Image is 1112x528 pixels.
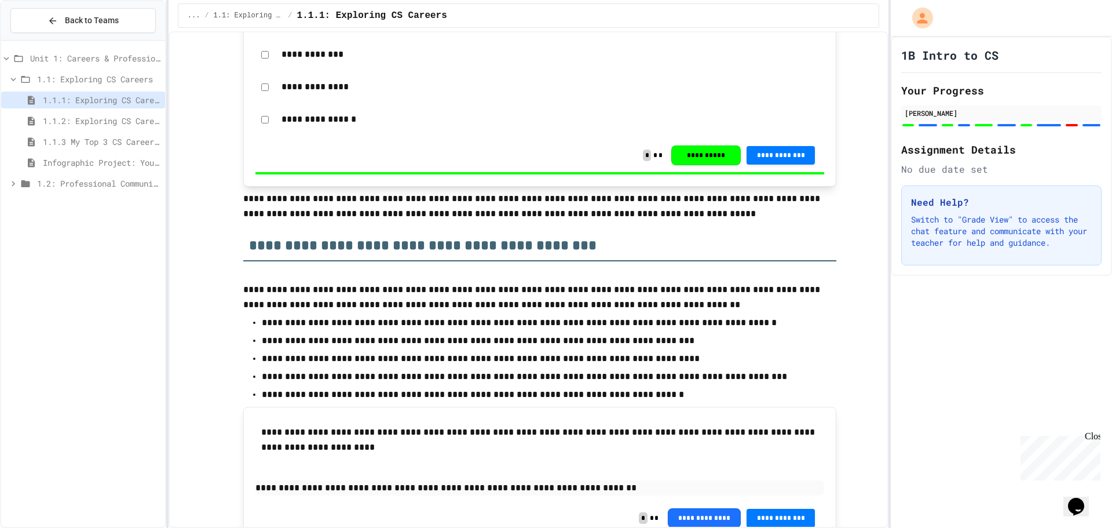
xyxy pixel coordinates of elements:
[1063,482,1100,516] iframe: chat widget
[911,214,1092,249] p: Switch to "Grade View" to access the chat feature and communicate with your teacher for help and ...
[901,162,1102,176] div: No due date set
[65,14,119,27] span: Back to Teams
[43,156,160,169] span: Infographic Project: Your favorite CS
[30,52,160,64] span: Unit 1: Careers & Professionalism
[911,195,1092,209] h3: Need Help?
[188,11,200,20] span: ...
[297,9,447,23] span: 1.1.1: Exploring CS Careers
[905,108,1098,118] div: [PERSON_NAME]
[37,177,160,190] span: 1.2: Professional Communication
[37,73,160,85] span: 1.1: Exploring CS Careers
[204,11,209,20] span: /
[901,141,1102,158] h2: Assignment Details
[901,47,998,63] h1: 1B Intro to CS
[288,11,292,20] span: /
[5,5,80,74] div: Chat with us now!Close
[43,136,160,148] span: 1.1.3 My Top 3 CS Careers!
[901,82,1102,99] h2: Your Progress
[43,115,160,127] span: 1.1.2: Exploring CS Careers - Review
[1016,431,1100,480] iframe: chat widget
[900,5,936,31] div: My Account
[43,94,160,106] span: 1.1.1: Exploring CS Careers
[10,8,156,33] button: Back to Teams
[214,11,284,20] span: 1.1: Exploring CS Careers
